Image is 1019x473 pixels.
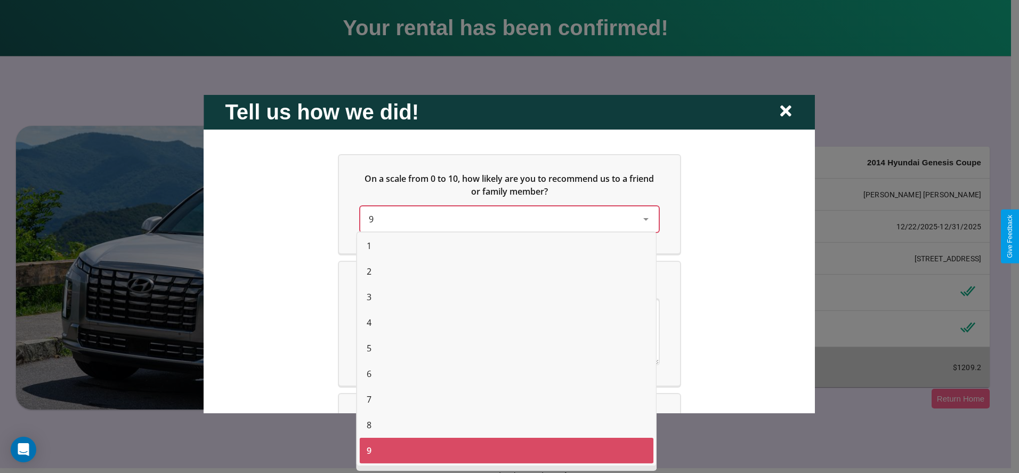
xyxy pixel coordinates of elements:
[359,387,653,412] div: 7
[359,412,653,438] div: 8
[367,444,371,457] span: 9
[367,342,371,355] span: 5
[367,367,371,380] span: 6
[367,265,371,278] span: 2
[339,155,680,253] div: On a scale from 0 to 10, how likely are you to recommend us to a friend or family member?
[359,438,653,463] div: 9
[359,310,653,335] div: 4
[360,172,659,197] h5: On a scale from 0 to 10, how likely are you to recommend us to a friend or family member?
[367,291,371,303] span: 3
[367,419,371,431] span: 8
[359,233,653,259] div: 1
[365,172,657,197] span: On a scale from 0 to 10, how likely are you to recommend us to a friend or family member?
[367,316,371,329] span: 4
[369,213,374,225] span: 9
[359,284,653,310] div: 3
[1006,215,1014,258] div: Give Feedback
[360,206,659,231] div: On a scale from 0 to 10, how likely are you to recommend us to a friend or family member?
[11,437,36,462] div: Open Intercom Messenger
[359,259,653,284] div: 2
[225,100,419,124] h2: Tell us how we did!
[367,393,371,406] span: 7
[367,239,371,252] span: 1
[359,335,653,361] div: 5
[359,361,653,387] div: 6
